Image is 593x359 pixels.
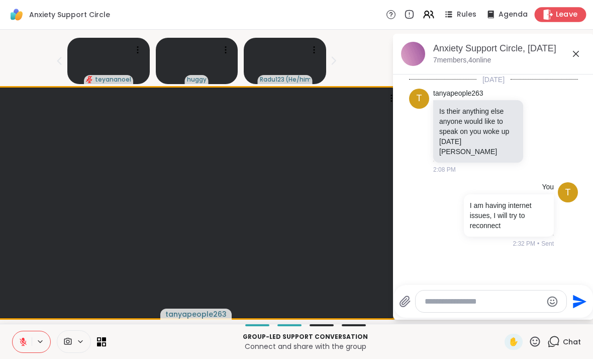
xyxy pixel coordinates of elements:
[401,42,425,66] img: Anxiety Support Circle, Sep 15
[433,42,586,55] div: Anxiety Support Circle, [DATE]
[476,75,511,85] span: [DATE]
[565,186,571,199] span: t
[187,76,207,84] span: huggy
[285,76,311,84] span: ( He/him )
[513,239,535,248] span: 2:32 PM
[425,297,542,307] textarea: Type your message
[542,182,554,192] h4: You
[546,296,558,308] button: Emoji picker
[260,76,284,84] span: Radu123
[29,10,110,20] span: Anxiety Support Circle
[439,106,517,157] p: Is their anything else anyone would like to speak on you woke up [DATE] [PERSON_NAME]
[86,76,93,83] span: audio-muted
[8,6,25,23] img: ShareWell Logomark
[112,332,499,341] p: Group-led support conversation
[457,10,476,20] span: Rules
[556,10,578,20] span: Leave
[433,89,483,99] a: tanyapeople263
[95,76,131,84] span: teyananoel
[567,290,589,313] button: Send
[537,239,539,248] span: •
[433,55,491,65] p: 7 members, 4 online
[470,200,548,231] p: I am having internet issues, I will try to reconnect
[541,239,554,248] span: Sent
[509,336,519,348] span: ✋
[112,341,499,351] p: Connect and share with the group
[499,10,528,20] span: Agenda
[165,309,227,319] span: tanyapeople263
[563,337,581,347] span: Chat
[417,92,422,105] span: t
[433,165,456,174] span: 2:08 PM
